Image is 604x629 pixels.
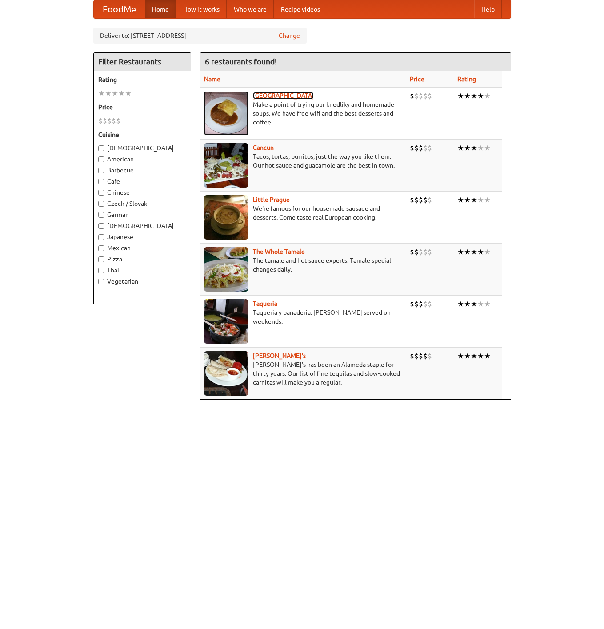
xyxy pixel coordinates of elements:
[428,195,432,205] li: $
[98,166,186,175] label: Barbecue
[477,91,484,101] li: ★
[457,143,464,153] li: ★
[204,256,403,274] p: The tamale and hot sauce experts. Tamale special changes daily.
[484,351,491,361] li: ★
[457,91,464,101] li: ★
[414,91,419,101] li: $
[414,299,419,309] li: $
[428,299,432,309] li: $
[464,351,471,361] li: ★
[471,195,477,205] li: ★
[107,116,112,126] li: $
[414,195,419,205] li: $
[204,351,248,396] img: pedros.jpg
[98,145,104,151] input: [DEMOGRAPHIC_DATA]
[464,195,471,205] li: ★
[98,144,186,152] label: [DEMOGRAPHIC_DATA]
[410,143,414,153] li: $
[98,212,104,218] input: German
[484,247,491,257] li: ★
[204,247,248,292] img: wholetamale.jpg
[105,88,112,98] li: ★
[98,168,104,173] input: Barbecue
[98,188,186,197] label: Chinese
[204,360,403,387] p: [PERSON_NAME]'s has been an Alameda staple for thirty years. Our list of fine tequilas and slow-c...
[112,116,116,126] li: $
[471,91,477,101] li: ★
[98,88,105,98] li: ★
[98,155,186,164] label: American
[457,351,464,361] li: ★
[423,195,428,205] li: $
[118,88,125,98] li: ★
[98,266,186,275] label: Thai
[116,116,120,126] li: $
[484,195,491,205] li: ★
[98,279,104,284] input: Vegetarian
[471,143,477,153] li: ★
[428,351,432,361] li: $
[98,232,186,241] label: Japanese
[428,247,432,257] li: $
[98,190,104,196] input: Chinese
[98,221,186,230] label: [DEMOGRAPHIC_DATA]
[457,195,464,205] li: ★
[419,143,423,153] li: $
[423,143,428,153] li: $
[423,299,428,309] li: $
[93,28,307,44] div: Deliver to: [STREET_ADDRESS]
[98,223,104,229] input: [DEMOGRAPHIC_DATA]
[471,299,477,309] li: ★
[474,0,502,18] a: Help
[145,0,176,18] a: Home
[410,76,424,83] a: Price
[204,152,403,170] p: Tacos, tortas, burritos, just the way you like them. Our hot sauce and guacamole are the best in ...
[274,0,327,18] a: Recipe videos
[204,204,403,222] p: We're famous for our housemade sausage and desserts. Come taste real European cooking.
[253,144,274,151] b: Cancun
[410,195,414,205] li: $
[103,116,107,126] li: $
[419,247,423,257] li: $
[477,247,484,257] li: ★
[428,143,432,153] li: $
[112,88,118,98] li: ★
[410,299,414,309] li: $
[98,75,186,84] h5: Rating
[419,195,423,205] li: $
[477,195,484,205] li: ★
[457,299,464,309] li: ★
[414,351,419,361] li: $
[464,91,471,101] li: ★
[204,299,248,344] img: taqueria.jpg
[204,143,248,188] img: cancun.jpg
[423,247,428,257] li: $
[204,100,403,127] p: Make a point of trying our knedlíky and homemade soups. We have free wifi and the best desserts a...
[410,91,414,101] li: $
[98,210,186,219] label: German
[204,76,220,83] a: Name
[419,351,423,361] li: $
[253,300,277,307] a: Taqueria
[410,351,414,361] li: $
[98,256,104,262] input: Pizza
[484,299,491,309] li: ★
[253,196,290,203] a: Little Prague
[253,248,305,255] a: The Whole Tamale
[98,130,186,139] h5: Cuisine
[410,247,414,257] li: $
[98,268,104,273] input: Thai
[98,234,104,240] input: Japanese
[204,195,248,240] img: littleprague.jpg
[253,352,306,359] a: [PERSON_NAME]'s
[98,116,103,126] li: $
[94,53,191,71] h4: Filter Restaurants
[98,201,104,207] input: Czech / Slovak
[98,179,104,184] input: Cafe
[98,244,186,252] label: Mexican
[98,245,104,251] input: Mexican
